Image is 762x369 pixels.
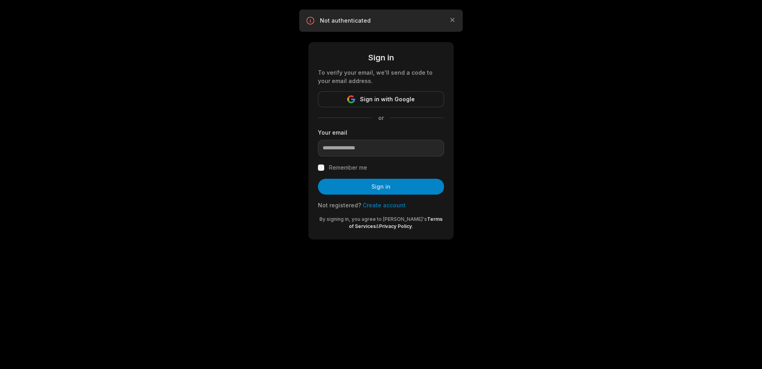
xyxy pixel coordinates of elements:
[318,202,361,209] span: Not registered?
[329,163,367,172] label: Remember me
[318,128,444,137] label: Your email
[412,223,413,229] span: .
[319,216,427,222] span: By signing in, you agree to [PERSON_NAME]'s
[360,95,415,104] span: Sign in with Google
[379,223,412,229] a: Privacy Policy
[376,223,379,229] span: &
[320,17,442,25] p: Not authenticated
[318,179,444,195] button: Sign in
[363,202,406,209] a: Create account
[318,91,444,107] button: Sign in with Google
[318,52,444,64] div: Sign in
[372,114,390,122] span: or
[318,68,444,85] div: To verify your email, we'll send a code to your email address.
[349,216,443,229] a: Terms of Services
